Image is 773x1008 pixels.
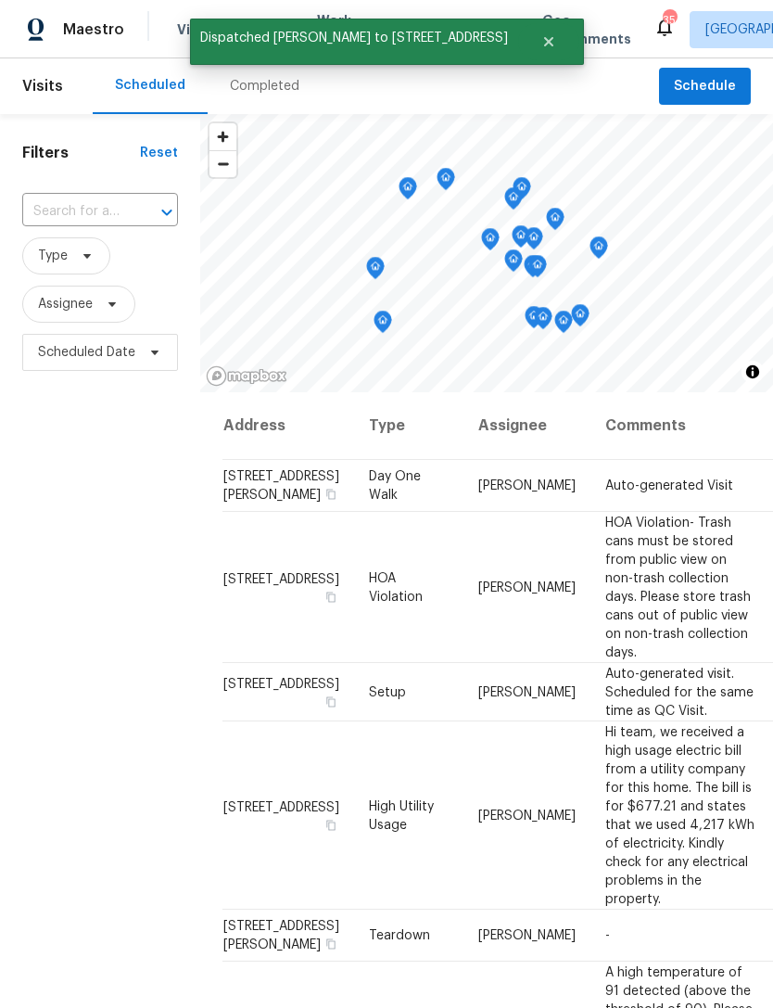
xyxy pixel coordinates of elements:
[605,725,754,905] span: Hi team, we received a high usage electric bill from a utility company for this home. The bill is...
[206,365,287,387] a: Mapbox homepage
[663,11,676,30] div: 35
[177,20,215,39] span: Visits
[369,685,406,698] span: Setup
[659,68,751,106] button: Schedule
[512,225,530,254] div: Map marker
[605,667,754,717] span: Auto-generated visit. Scheduled for the same time as QC Visit.
[230,77,299,96] div: Completed
[22,66,63,107] span: Visits
[605,516,751,658] span: HOA Violation- Trash cans must be stored from public view on non-trash collection days. Please st...
[38,295,93,313] span: Assignee
[674,75,736,98] span: Schedule
[524,255,542,284] div: Map marker
[374,311,392,339] div: Map marker
[478,809,576,822] span: [PERSON_NAME]
[223,677,339,690] span: [STREET_ADDRESS]
[528,255,547,284] div: Map marker
[478,685,576,698] span: [PERSON_NAME]
[140,144,178,162] div: Reset
[22,144,140,162] h1: Filters
[154,199,180,225] button: Open
[534,307,552,336] div: Map marker
[223,800,339,813] span: [STREET_ADDRESS]
[222,392,354,460] th: Address
[223,572,339,585] span: [STREET_ADDRESS]
[437,168,455,197] div: Map marker
[546,208,564,236] div: Map marker
[518,23,579,60] button: Close
[190,19,518,57] span: Dispatched [PERSON_NAME] to [STREET_ADDRESS]
[399,177,417,206] div: Map marker
[542,11,631,48] span: Geo Assignments
[478,929,576,942] span: [PERSON_NAME]
[554,311,573,339] div: Map marker
[63,20,124,39] span: Maestro
[369,799,434,831] span: High Utility Usage
[605,479,733,492] span: Auto-generated Visit
[38,343,135,362] span: Scheduled Date
[525,306,543,335] div: Map marker
[504,187,523,216] div: Map marker
[590,392,771,460] th: Comments
[589,236,608,265] div: Map marker
[481,228,500,257] div: Map marker
[747,362,758,382] span: Toggle attribution
[605,929,610,942] span: -
[209,151,236,177] span: Zoom out
[513,177,531,206] div: Map marker
[22,198,126,226] input: Search for an address...
[323,693,339,709] button: Copy Address
[504,249,523,278] div: Map marker
[463,392,590,460] th: Assignee
[323,816,339,833] button: Copy Address
[366,257,385,286] div: Map marker
[369,929,430,942] span: Teardown
[478,479,576,492] span: [PERSON_NAME]
[571,304,589,333] div: Map marker
[209,123,236,150] button: Zoom in
[223,470,339,502] span: [STREET_ADDRESS][PERSON_NAME]
[741,361,764,383] button: Toggle attribution
[115,76,185,95] div: Scheduled
[323,936,339,952] button: Copy Address
[525,227,543,256] div: Map marker
[209,150,236,177] button: Zoom out
[478,581,576,593] span: [PERSON_NAME]
[317,11,364,48] span: Work Orders
[38,247,68,265] span: Type
[223,920,339,951] span: [STREET_ADDRESS][PERSON_NAME]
